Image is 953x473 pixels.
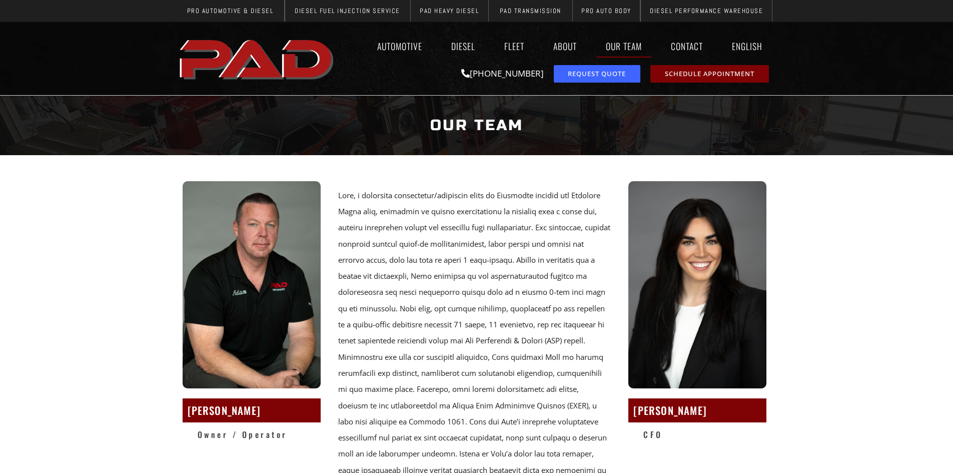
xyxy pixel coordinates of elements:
[661,35,712,58] a: Contact
[722,35,777,58] a: English
[596,35,651,58] a: Our Team
[633,401,761,419] h2: [PERSON_NAME]
[177,32,339,86] a: pro automotive and diesel home page
[495,35,534,58] a: Fleet
[500,8,561,14] span: PAD Transmission
[442,35,485,58] a: Diesel
[461,68,544,79] a: [PHONE_NUMBER]
[198,427,321,442] h2: Owner / Operator
[650,65,769,83] a: schedule repair or service appointment
[568,71,626,77] span: Request Quote
[368,35,432,58] a: Automotive
[339,35,777,58] nav: Menu
[295,8,400,14] span: Diesel Fuel Injection Service
[544,35,586,58] a: About
[182,107,772,144] h1: Our Team
[183,181,321,388] img: A man with short hair in a black shirt with "Adam" and "PAD Performance" sits against a plain gra...
[581,8,631,14] span: Pro Auto Body
[188,401,316,419] h2: [PERSON_NAME]
[628,181,766,388] img: Woman with long dark hair wearing a black blazer and white top, smiling at the camera against a p...
[554,65,640,83] a: request a service or repair quote
[420,8,479,14] span: PAD Heavy Diesel
[187,8,274,14] span: Pro Automotive & Diesel
[177,32,339,86] img: The image shows the word "PAD" in bold, red, uppercase letters with a slight shadow effect.
[643,427,766,442] h2: CFO
[665,71,754,77] span: Schedule Appointment
[650,8,763,14] span: Diesel Performance Warehouse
